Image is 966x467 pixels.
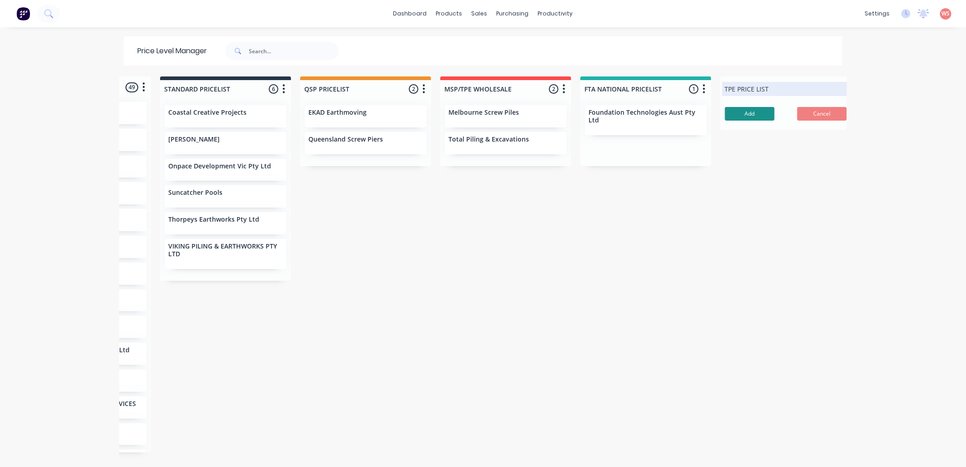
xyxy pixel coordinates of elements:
[165,132,287,154] div: [PERSON_NAME]
[249,42,339,60] input: Search...
[589,109,703,124] p: Foundation Technologies Aust Pty Ltd
[724,84,847,94] input: Enter price level name…
[942,10,950,18] span: WS
[797,107,847,121] button: Cancel
[168,136,220,143] p: [PERSON_NAME]
[585,105,707,135] div: Foundation Technologies Aust Pty Ltd
[165,185,287,208] div: Suncatcher Pools
[445,105,567,127] div: Melbourne Screw Piles
[16,7,30,20] img: Factory
[308,109,367,117] p: EKAD Earthmoving
[168,189,222,197] p: Suncatcher Pools
[860,7,894,20] div: settings
[305,105,427,127] div: EKAD Earthmoving
[432,7,467,20] div: products
[725,107,775,121] button: Add
[168,109,247,117] p: Coastal Creative Projects
[165,159,287,181] div: Onpace Development Vic Pty Ltd
[448,109,519,117] p: Melbourne Screw Piles
[168,243,283,258] p: VIKING PILING & EARTHWORKS PTY LTD
[492,7,533,20] div: purchasing
[165,212,287,234] div: Thorpeys Earthworks Pty Ltd
[445,132,567,154] div: Total Piling & Excavations
[168,162,271,170] p: Onpace Development Vic Pty Ltd
[533,7,578,20] div: productivity
[165,239,287,269] div: VIKING PILING & EARTHWORKS PTY LTD
[448,136,529,143] p: Total Piling & Excavations
[308,136,383,143] p: Queensland Screw Piers
[126,82,138,92] span: 49
[165,105,287,127] div: Coastal Creative Projects
[467,7,492,20] div: sales
[124,36,207,66] div: Price Level Manager
[305,132,427,154] div: Queensland Screw Piers
[389,7,432,20] a: dashboard
[168,216,259,223] p: Thorpeys Earthworks Pty Ltd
